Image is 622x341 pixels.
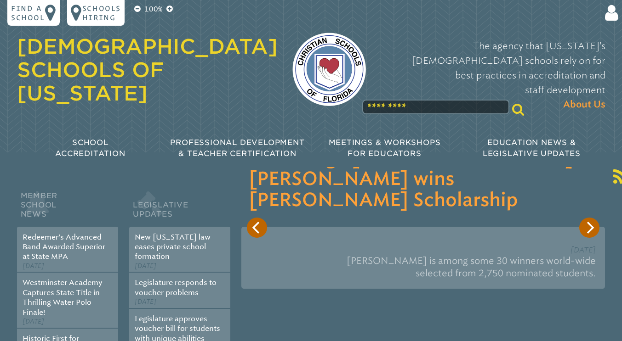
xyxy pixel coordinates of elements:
[483,138,581,158] span: Education News & Legislative Updates
[17,34,278,105] a: [DEMOGRAPHIC_DATA] Schools of [US_STATE]
[143,4,165,15] p: 100%
[579,218,599,238] button: Next
[135,233,211,261] a: New [US_STATE] law eases private school formation
[23,233,105,261] a: Redeemer’s Advanced Band Awarded Superior at State MPA
[292,33,366,106] img: csf-logo-web-colors.png
[23,278,103,316] a: Westminster Academy Captures State Title in Thrilling Water Polo Finale!
[135,278,217,296] a: Legislature responds to voucher problems
[17,189,118,227] h2: Member School News
[11,4,45,22] p: Find a school
[563,97,605,112] span: About Us
[571,246,596,254] span: [DATE]
[329,138,441,158] span: Meetings & Workshops for Educators
[249,148,598,211] h3: Cambridge [DEMOGRAPHIC_DATA][PERSON_NAME] wins [PERSON_NAME] Scholarship
[23,318,44,325] span: [DATE]
[135,262,156,270] span: [DATE]
[129,189,230,227] h2: Legislative Updates
[381,39,605,112] p: The agency that [US_STATE]’s [DEMOGRAPHIC_DATA] schools rely on for best practices in accreditati...
[23,262,44,270] span: [DATE]
[251,251,596,283] p: [PERSON_NAME] is among some 30 winners world-wide selected from 2,750 nominated students.
[247,218,267,238] button: Previous
[135,298,156,306] span: [DATE]
[55,138,125,158] span: School Accreditation
[170,138,304,158] span: Professional Development & Teacher Certification
[82,4,121,22] p: Schools Hiring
